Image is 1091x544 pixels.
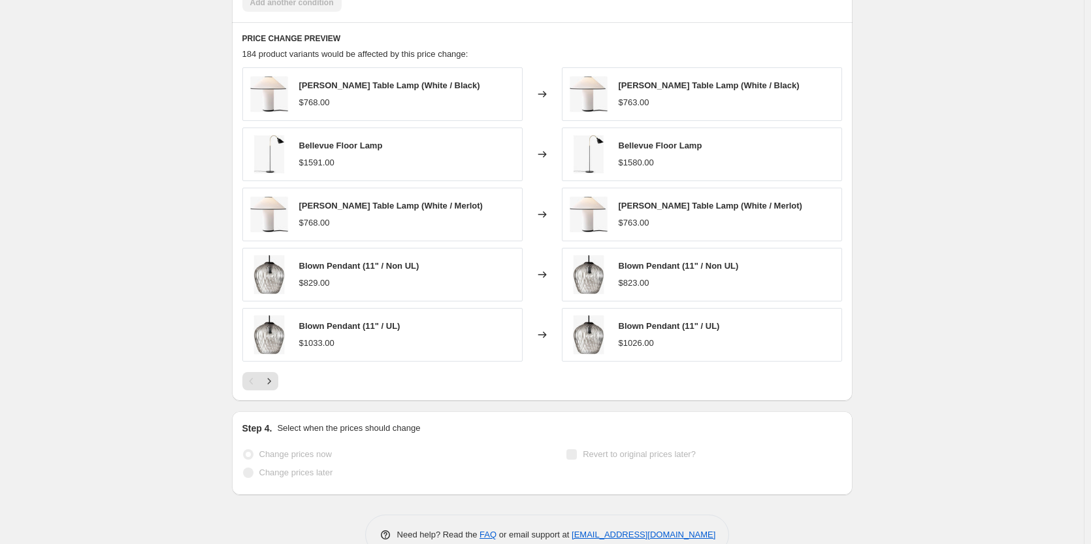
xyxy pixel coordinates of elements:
div: $768.00 [299,216,330,229]
span: 184 product variants would be affected by this price change: [242,49,468,59]
span: Change prices now [259,449,332,459]
a: FAQ [480,530,497,539]
span: Blown Pendant (11" / Non UL) [619,261,739,271]
h6: PRICE CHANGE PREVIEW [242,33,842,44]
img: andtradition-colette-table-lamp-at-133115a157-montreal-lighting-and-hardware-1_80x.jpg [250,75,289,114]
div: $768.00 [299,96,330,109]
a: [EMAIL_ADDRESS][DOMAIN_NAME] [572,530,715,539]
img: andtradition-blown-pendant-at-133106a165-montreal-lighting-and-hardware-1_80x.jpg [250,315,289,354]
img: andtradition-blown-pendant-at-133106a165-montreal-lighting-and-hardware-1_80x.jpg [250,255,289,294]
span: Change prices later [259,467,333,477]
img: andtradition-bellevue-floor-lamp-at-133131a148-montreal-lighting-and-hardware-1_80x.jpg [250,135,289,174]
img: andtradition-colette-table-lamp-at-133115a157-montreal-lighting-and-hardware-1_80x.jpg [250,195,289,234]
span: [PERSON_NAME] Table Lamp (White / Merlot) [619,201,802,211]
span: Blown Pendant (11" / Non UL) [299,261,419,271]
span: Need help? Read the [397,530,480,539]
span: [PERSON_NAME] Table Lamp (White / Merlot) [299,201,483,211]
span: Revert to original prices later? [583,449,696,459]
img: andtradition-bellevue-floor-lamp-at-133131a148-montreal-lighting-and-hardware-1_80x.jpg [569,135,608,174]
span: Blown Pendant (11" / UL) [299,321,400,331]
img: andtradition-blown-pendant-at-133106a165-montreal-lighting-and-hardware-1_80x.jpg [569,255,608,294]
span: Bellevue Floor Lamp [619,141,702,150]
button: Next [260,372,278,390]
span: [PERSON_NAME] Table Lamp (White / Black) [299,80,480,90]
div: $763.00 [619,96,649,109]
div: $823.00 [619,277,649,290]
h2: Step 4. [242,422,272,435]
span: or email support at [497,530,572,539]
div: $1026.00 [619,337,654,350]
div: $829.00 [299,277,330,290]
div: $763.00 [619,216,649,229]
nav: Pagination [242,372,278,390]
img: andtradition-blown-pendant-at-133106a165-montreal-lighting-and-hardware-1_80x.jpg [569,315,608,354]
div: $1580.00 [619,156,654,169]
div: $1033.00 [299,337,334,350]
p: Select when the prices should change [277,422,420,435]
span: [PERSON_NAME] Table Lamp (White / Black) [619,80,800,90]
img: andtradition-colette-table-lamp-at-133115a157-montreal-lighting-and-hardware-1_80x.jpg [569,75,608,114]
span: Bellevue Floor Lamp [299,141,383,150]
div: $1591.00 [299,156,334,169]
img: andtradition-colette-table-lamp-at-133115a157-montreal-lighting-and-hardware-1_80x.jpg [569,195,608,234]
span: Blown Pendant (11" / UL) [619,321,720,331]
